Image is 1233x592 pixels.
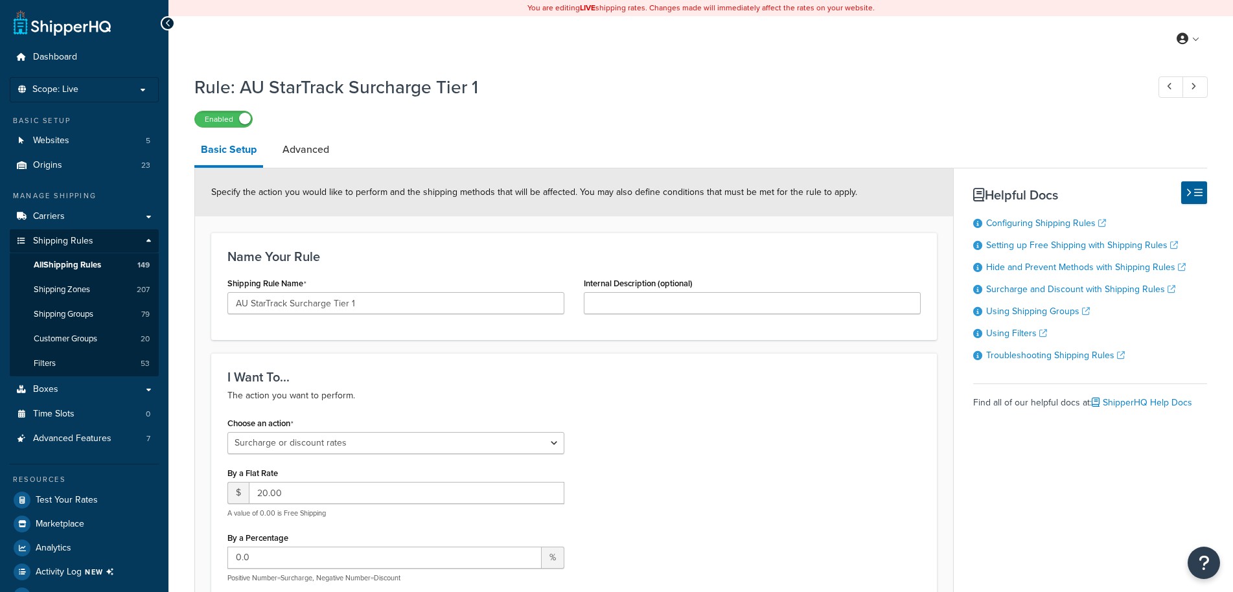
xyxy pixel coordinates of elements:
[33,433,111,444] span: Advanced Features
[227,279,306,289] label: Shipping Rule Name
[10,474,159,485] div: Resources
[227,370,921,384] h3: I Want To...
[194,74,1135,100] h1: Rule: AU StarTrack Surcharge Tier 1
[146,135,150,146] span: 5
[10,352,159,376] li: Filters
[33,384,58,395] span: Boxes
[10,229,159,377] li: Shipping Rules
[194,134,263,168] a: Basic Setup
[227,418,294,429] label: Choose an action
[34,260,101,271] span: All Shipping Rules
[10,45,159,69] a: Dashboard
[10,327,159,351] li: Customer Groups
[986,238,1178,252] a: Setting up Free Shipping with Shipping Rules
[33,409,75,420] span: Time Slots
[10,253,159,277] a: AllShipping Rules149
[195,111,252,127] label: Enabled
[33,211,65,222] span: Carriers
[10,205,159,229] a: Carriers
[584,279,693,288] label: Internal Description (optional)
[10,488,159,512] a: Test Your Rates
[10,115,159,126] div: Basic Setup
[146,433,150,444] span: 7
[141,309,150,320] span: 79
[10,560,159,584] li: [object Object]
[986,348,1125,362] a: Troubleshooting Shipping Rules
[10,129,159,153] a: Websites5
[141,334,150,345] span: 20
[227,508,564,518] p: A value of 0.00 is Free Shipping
[227,249,921,264] h3: Name Your Rule
[1092,396,1192,409] a: ShipperHQ Help Docs
[10,229,159,253] a: Shipping Rules
[10,278,159,302] li: Shipping Zones
[137,260,150,271] span: 149
[542,547,564,569] span: %
[227,573,564,583] p: Positive Number=Surcharge, Negative Number=Discount
[33,160,62,171] span: Origins
[986,326,1047,340] a: Using Filters
[36,564,119,580] span: Activity Log
[10,402,159,426] li: Time Slots
[85,567,119,577] span: NEW
[276,134,336,165] a: Advanced
[10,154,159,177] a: Origins23
[227,482,249,504] span: $
[10,302,159,326] li: Shipping Groups
[10,190,159,201] div: Manage Shipping
[1181,181,1207,204] button: Hide Help Docs
[137,284,150,295] span: 207
[10,512,159,536] a: Marketplace
[33,135,69,146] span: Websites
[34,334,97,345] span: Customer Groups
[33,236,93,247] span: Shipping Rules
[10,378,159,402] a: Boxes
[10,560,159,584] a: Activity LogNEW
[973,188,1207,202] h3: Helpful Docs
[227,388,921,404] p: The action you want to perform.
[141,358,150,369] span: 53
[141,160,150,171] span: 23
[36,543,71,554] span: Analytics
[34,358,56,369] span: Filters
[10,352,159,376] a: Filters53
[36,495,98,506] span: Test Your Rates
[34,309,93,320] span: Shipping Groups
[10,427,159,451] a: Advanced Features7
[986,260,1186,274] a: Hide and Prevent Methods with Shipping Rules
[10,402,159,426] a: Time Slots0
[10,278,159,302] a: Shipping Zones207
[973,383,1207,412] div: Find all of our helpful docs at:
[10,129,159,153] li: Websites
[580,2,595,14] b: LIVE
[1182,76,1208,98] a: Next Record
[1158,76,1184,98] a: Previous Record
[34,284,90,295] span: Shipping Zones
[227,533,288,543] label: By a Percentage
[32,84,78,95] span: Scope: Live
[211,185,857,199] span: Specify the action you would like to perform and the shipping methods that will be affected. You ...
[33,52,77,63] span: Dashboard
[1188,547,1220,579] button: Open Resource Center
[10,327,159,351] a: Customer Groups20
[36,519,84,530] span: Marketplace
[10,302,159,326] a: Shipping Groups79
[986,216,1106,230] a: Configuring Shipping Rules
[10,427,159,451] li: Advanced Features
[146,409,150,420] span: 0
[10,154,159,177] li: Origins
[10,536,159,560] a: Analytics
[986,304,1090,318] a: Using Shipping Groups
[227,468,278,478] label: By a Flat Rate
[986,282,1175,296] a: Surcharge and Discount with Shipping Rules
